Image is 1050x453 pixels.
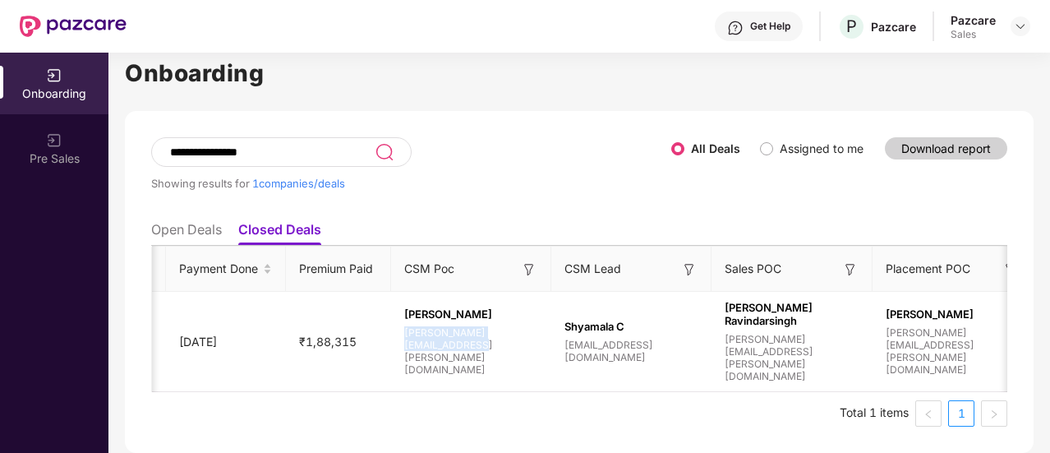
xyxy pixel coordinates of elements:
[125,55,1034,91] h1: Onboarding
[725,333,859,382] span: [PERSON_NAME][EMAIL_ADDRESS][PERSON_NAME][DOMAIN_NAME]
[404,326,538,376] span: [PERSON_NAME][EMAIL_ADDRESS][PERSON_NAME][DOMAIN_NAME]
[915,400,942,427] button: left
[951,28,996,41] div: Sales
[750,20,790,33] div: Get Help
[846,16,857,36] span: P
[923,409,933,419] span: left
[948,400,974,427] li: 1
[564,260,621,278] span: CSM Lead
[564,339,698,363] span: [EMAIL_ADDRESS][DOMAIN_NAME]
[1002,261,1019,278] img: svg+xml;base64,PHN2ZyB3aWR0aD0iMTYiIGhlaWdodD0iMTYiIHZpZXdCb3g9IjAgMCAxNiAxNiIgZmlsbD0ibm9uZSIgeG...
[915,400,942,427] li: Previous Page
[46,132,62,149] img: svg+xml;base64,PHN2ZyB3aWR0aD0iMjAiIGhlaWdodD0iMjAiIHZpZXdCb3g9IjAgMCAyMCAyMCIgZmlsbD0ibm9uZSIgeG...
[842,261,859,278] img: svg+xml;base64,PHN2ZyB3aWR0aD0iMTYiIGhlaWdodD0iMTYiIHZpZXdCb3g9IjAgMCAxNiAxNiIgZmlsbD0ibm9uZSIgeG...
[681,261,698,278] img: svg+xml;base64,PHN2ZyB3aWR0aD0iMTYiIGhlaWdodD0iMTYiIHZpZXdCb3g9IjAgMCAxNiAxNiIgZmlsbD0ibm9uZSIgeG...
[981,400,1007,427] button: right
[780,141,863,155] label: Assigned to me
[166,247,287,292] th: Payment Done
[885,137,1007,159] button: Download report
[404,307,538,321] span: [PERSON_NAME]
[886,307,1020,321] span: [PERSON_NAME]
[286,247,391,292] th: Premium Paid
[949,401,974,426] a: 1
[521,261,537,278] img: svg+xml;base64,PHN2ZyB3aWR0aD0iMTYiIGhlaWdodD0iMTYiIHZpZXdCb3g9IjAgMCAxNiAxNiIgZmlsbD0ibm9uZSIgeG...
[20,16,127,37] img: New Pazcare Logo
[727,20,744,36] img: svg+xml;base64,PHN2ZyBpZD0iSGVscC0zMngzMiIgeG1sbnM9Imh0dHA6Ly93d3cudzMub3JnLzIwMDAvc3ZnIiB3aWR0aD...
[886,260,970,278] span: Placement POC
[238,221,321,245] li: Closed Deals
[725,260,781,278] span: Sales POC
[840,400,909,427] li: Total 1 items
[286,335,370,349] span: ₹1,88,315
[725,301,859,327] span: [PERSON_NAME] Ravindarsingh
[46,67,62,84] img: svg+xml;base64,PHN2ZyB3aWR0aD0iMjAiIGhlaWdodD0iMjAiIHZpZXdCb3g9IjAgMCAyMCAyMCIgZmlsbD0ibm9uZSIgeG...
[151,177,671,190] div: Showing results for
[252,177,345,190] span: 1 companies/deals
[179,260,260,278] span: Payment Done
[564,320,698,333] span: Shyamala C
[691,141,740,155] label: All Deals
[951,12,996,28] div: Pazcare
[871,19,916,35] div: Pazcare
[1014,20,1027,33] img: svg+xml;base64,PHN2ZyBpZD0iRHJvcGRvd24tMzJ4MzIiIHhtbG5zPSJodHRwOi8vd3d3LnczLm9yZy8yMDAwL3N2ZyIgd2...
[151,221,222,245] li: Open Deals
[989,409,999,419] span: right
[981,400,1007,427] li: Next Page
[886,326,1020,376] span: [PERSON_NAME][EMAIL_ADDRESS][PERSON_NAME][DOMAIN_NAME]
[375,142,394,162] img: svg+xml;base64,PHN2ZyB3aWR0aD0iMjQiIGhlaWdodD0iMjUiIHZpZXdCb3g9IjAgMCAyNCAyNSIgZmlsbD0ibm9uZSIgeG...
[404,260,454,278] span: CSM Poc
[166,333,287,351] div: [DATE]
